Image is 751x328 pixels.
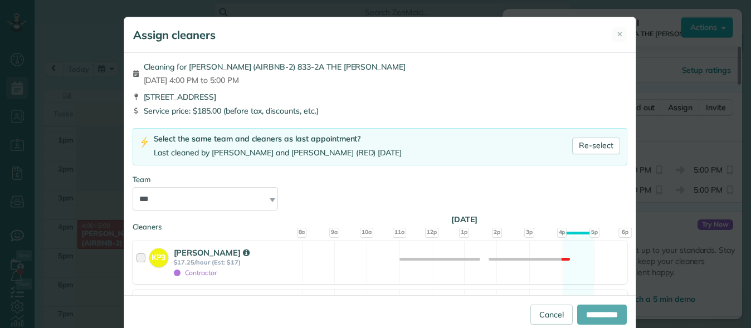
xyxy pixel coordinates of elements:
span: [DATE] 4:00 PM to 5:00 PM [144,75,406,86]
strong: $17.25/hour (Est: $17) [174,258,299,266]
strong: KP3 [149,248,168,263]
div: Select the same team and cleaners as last appointment? [154,133,402,145]
a: Cancel [530,305,573,325]
span: Contractor [174,268,217,277]
div: Cleaners [133,222,627,225]
div: Last cleaned by [PERSON_NAME] and [PERSON_NAME] (RED) [DATE] [154,147,402,159]
div: Team [133,174,627,185]
h5: Assign cleaners [133,27,216,43]
div: Service price: $185.00 (before tax, discounts, etc.) [133,105,627,116]
span: Cleaning for [PERSON_NAME] (AIRBNB-2) 833-2A THE [PERSON_NAME] [144,61,406,72]
span: ✕ [617,29,623,40]
strong: [PERSON_NAME] [174,247,250,258]
div: [STREET_ADDRESS] [133,91,627,102]
a: Re-select [572,138,620,154]
img: lightning-bolt-icon-94e5364df696ac2de96d3a42b8a9ff6ba979493684c50e6bbbcda72601fa0d29.png [140,136,149,148]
